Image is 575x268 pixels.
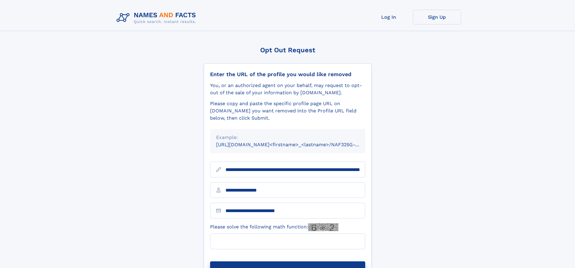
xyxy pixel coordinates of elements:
img: Logo Names and Facts [114,10,201,26]
a: Log In [365,10,413,24]
small: [URL][DOMAIN_NAME]<firstname>_<lastname>/NAF325G-xxxxxxxx [216,142,377,147]
label: Please solve the following math function: [210,223,338,231]
div: Example: [216,134,359,141]
div: You, or an authorized agent on your behalf, may request to opt-out of the sale of your informatio... [210,82,365,96]
div: Enter the URL of the profile you would like removed [210,71,365,78]
div: Opt Out Request [204,46,372,54]
a: Sign Up [413,10,461,24]
div: Please copy and paste the specific profile page URL on [DOMAIN_NAME] you want removed into the Pr... [210,100,365,122]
